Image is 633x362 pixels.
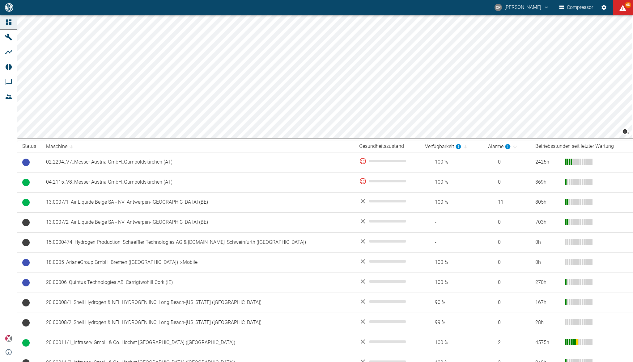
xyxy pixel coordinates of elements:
span: 100 % [425,339,478,346]
span: Betrieb [22,199,30,206]
button: Einstellungen [598,2,610,13]
span: Keine Daten [22,299,30,306]
span: 68 [625,2,631,8]
td: 20.00008/1_Shell Hydrogen & NEL HYDROGEN INC_Long Beach-[US_STATE] ([GEOGRAPHIC_DATA]) [41,293,354,313]
span: 100 % [425,199,478,206]
button: christoph.palm@neuman-esser.com [494,2,550,13]
span: Maschine [46,143,75,150]
td: 20.00011/1_Infraserv GmbH & Co. Höchst [GEOGRAPHIC_DATA] ([GEOGRAPHIC_DATA]) [41,333,354,353]
div: No data [359,258,415,265]
span: 11 [488,199,525,206]
div: 0 % [359,157,415,165]
span: 99 % [425,319,478,326]
span: 0 [488,179,525,186]
div: 0 % [359,177,415,185]
td: 20.00008/2_Shell Hydrogen & NEL HYDROGEN INC_Long Beach-[US_STATE] ([GEOGRAPHIC_DATA]) [41,313,354,333]
span: 90 % [425,299,478,306]
span: 0 [488,159,525,166]
span: Keine Daten [22,219,30,226]
span: 2 [488,339,525,346]
td: 13.0007/1_Air Liquide Belge SA - NV_Antwerpen-[GEOGRAPHIC_DATA] (BE) [41,192,354,212]
div: No data [359,238,415,245]
div: 270 h [535,279,560,286]
span: 0 [488,299,525,306]
span: 0 [488,279,525,286]
div: No data [359,198,415,205]
img: logo [4,3,14,11]
img: Xplore Logo [5,335,12,342]
div: 0 h [535,239,560,246]
canvas: Map [17,15,632,138]
span: Keine Daten [22,239,30,246]
div: CP [495,4,502,11]
td: 20.00006_Quintus Technologies AB_Carrigtwohill Cork (IE) [41,273,354,293]
td: 13.0007/2_Air Liquide Belge SA - NV_Antwerpen-[GEOGRAPHIC_DATA] (BE) [41,212,354,232]
div: No data [359,218,415,225]
button: Compressor [558,2,595,13]
div: No data [359,278,415,285]
span: 100 % [425,259,478,266]
span: 100 % [425,159,478,166]
span: Betriebsbereit [22,159,30,166]
div: 805 h [535,199,560,206]
div: No data [359,298,415,305]
th: Betriebsstunden seit letzter Wartung [530,141,633,152]
div: No data [359,318,415,325]
div: berechnet für die letzten 7 Tage [488,143,511,150]
span: Betrieb [22,339,30,347]
td: 02.2294_V7_Messer Austria GmbH_Gumpoldskirchen (AT) [41,152,354,172]
div: berechnet für die letzten 7 Tage [425,143,461,150]
div: 0 h [535,259,560,266]
div: 28 h [535,319,560,326]
span: 100 % [425,279,478,286]
span: 0 [488,219,525,226]
td: 04.2115_V8_Messer Austria GmbH_Gumpoldskirchen (AT) [41,172,354,192]
div: 703 h [535,219,560,226]
div: 2425 h [535,159,560,166]
span: Betriebsbereit [22,279,30,286]
div: 167 h [535,299,560,306]
th: Gesundheitszustand [354,141,420,152]
span: Betrieb [22,179,30,186]
span: Keine Daten [22,319,30,327]
div: 369 h [535,179,560,186]
span: 0 [488,259,525,266]
span: - [425,219,478,226]
span: 0 [488,319,525,326]
td: 18.0005_ArianeGroup GmbH_Bremen ([GEOGRAPHIC_DATA])_xMobile [41,252,354,273]
span: Betriebsbereit [22,259,30,266]
span: - [425,239,478,246]
div: No data [359,338,415,345]
td: 15.0000474_Hydrogen Production_Schaeffler Technologies AG & [DOMAIN_NAME]_Schweinfurth ([GEOGRAPH... [41,232,354,252]
th: Status [17,141,41,152]
div: 4575 h [535,339,560,346]
span: 100 % [425,179,478,186]
span: 0 [488,239,525,246]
